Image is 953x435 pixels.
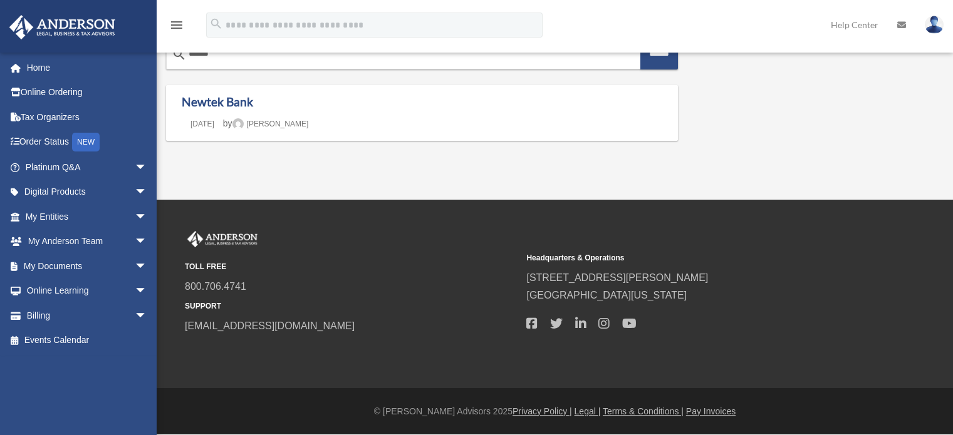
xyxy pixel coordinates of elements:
[9,328,166,353] a: Events Calendar
[232,120,309,128] a: [PERSON_NAME]
[135,279,160,304] span: arrow_drop_down
[575,406,601,416] a: Legal |
[223,118,309,128] span: by
[9,229,166,254] a: My Anderson Teamarrow_drop_down
[9,303,166,328] a: Billingarrow_drop_down
[9,253,166,279] a: My Documentsarrow_drop_down
[9,204,166,229] a: My Entitiesarrow_drop_down
[169,22,184,33] a: menu
[9,180,166,205] a: Digital Productsarrow_drop_down
[185,300,518,313] small: SUPPORT
[157,404,953,419] div: © [PERSON_NAME] Advisors 2025
[185,281,246,292] a: 800.706.4741
[9,105,166,130] a: Tax Organizers
[135,229,160,255] span: arrow_drop_down
[925,16,944,34] img: User Pic
[526,252,859,265] small: Headquarters & Operations
[9,55,160,80] a: Home
[9,80,166,105] a: Online Ordering
[526,290,687,300] a: [GEOGRAPHIC_DATA][US_STATE]
[9,130,166,155] a: Order StatusNEW
[135,253,160,279] span: arrow_drop_down
[182,120,223,128] a: [DATE]
[135,180,160,205] span: arrow_drop_down
[6,15,119,39] img: Anderson Advisors Platinum Portal
[169,18,184,33] i: menu
[185,231,260,247] img: Anderson Advisors Platinum Portal
[182,95,253,109] a: Newtek Bank
[603,406,684,416] a: Terms & Conditions |
[686,406,736,416] a: Pay Invoices
[185,260,518,274] small: TOLL FREE
[9,155,166,180] a: Platinum Q&Aarrow_drop_down
[72,133,100,151] div: NEW
[135,155,160,180] span: arrow_drop_down
[513,406,572,416] a: Privacy Policy |
[185,320,355,331] a: [EMAIL_ADDRESS][DOMAIN_NAME]
[209,17,223,31] i: search
[526,272,708,283] a: [STREET_ADDRESS][PERSON_NAME]
[9,279,166,304] a: Online Learningarrow_drop_down
[135,204,160,230] span: arrow_drop_down
[172,47,187,62] i: search
[135,303,160,329] span: arrow_drop_down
